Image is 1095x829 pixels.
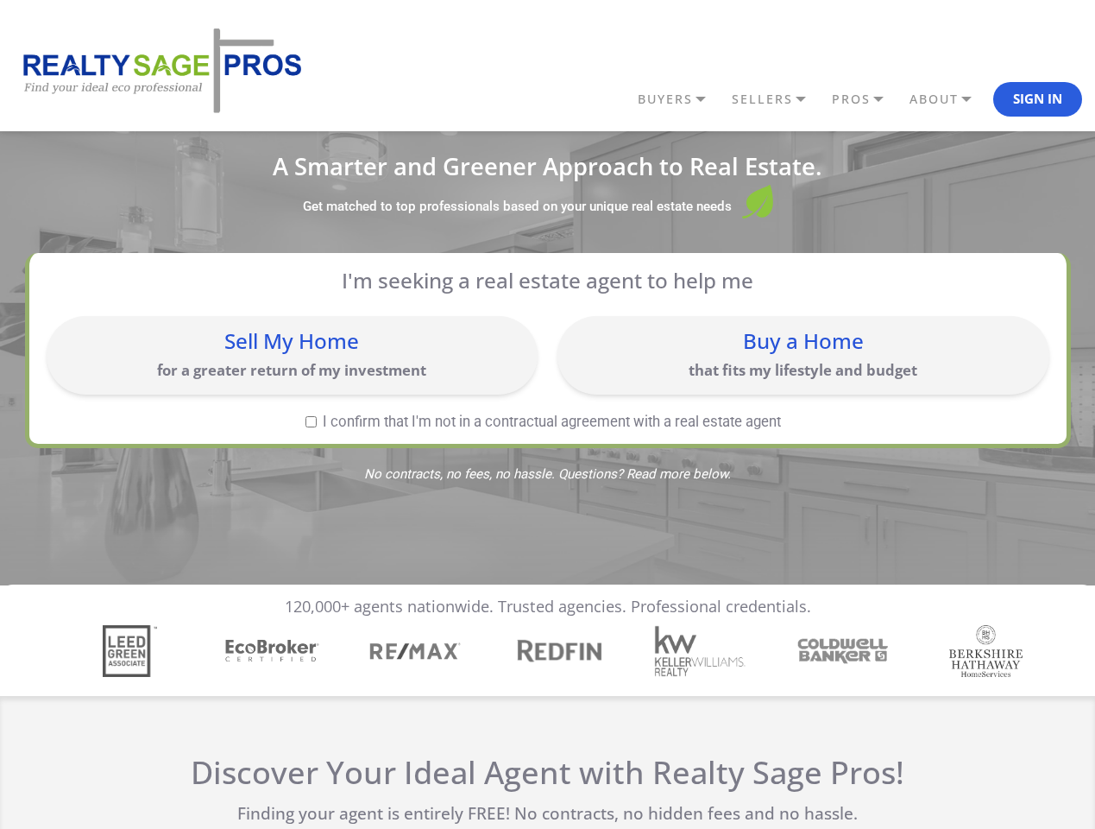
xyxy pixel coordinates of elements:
h2: Discover Your Ideal Agent with Realty Sage Pros! [187,754,908,791]
img: Sponsor Logo: Redfin [508,635,607,667]
div: Sell My Home [55,331,529,351]
p: that fits my lifestyle and budget [566,360,1040,380]
img: Sponsor Logo: Ecobroker [223,636,322,666]
img: REALTY SAGE PROS [13,26,306,116]
div: 6 / 7 [803,635,896,668]
img: Sponsor Logo: Keller Williams Realty [654,625,746,677]
div: 7 / 7 [946,625,1038,677]
p: 120,000+ agents nationwide. Trusted agencies. Professional credentials. [285,598,811,617]
h1: A Smarter and Greener Approach to Real Estate. [25,155,1071,178]
a: ABOUT [905,85,993,114]
div: Buy a Home [566,331,1040,351]
img: Sponsor Logo: Remax [368,625,461,677]
label: I confirm that I'm not in a contractual agreement with a real estate agent [47,414,1041,429]
a: BUYERS [633,85,727,114]
img: Sponsor Logo: Berkshire Hathaway [949,625,1023,677]
div: 4 / 7 [518,635,610,667]
p: for a greater return of my investment [55,360,529,380]
button: Sign In [993,82,1082,117]
img: Sponsor Logo: Leed Green Associate [103,625,157,677]
a: PROS [828,85,905,114]
div: 2 / 7 [233,636,325,666]
p: Finding your agent is entirely FREE! No contracts, no hidden fees and no hassle. [187,804,908,824]
input: I confirm that I'm not in a contractual agreement with a real estate agent [305,416,317,427]
p: I'm seeking a real estate agent to help me [69,268,1026,293]
label: Get matched to top professionals based on your unique real estate needs [303,199,732,216]
div: 3 / 7 [375,625,468,677]
div: 1 / 7 [90,625,182,677]
span: No contracts, no fees, no hassle. Questions? Read more below. [25,468,1071,481]
img: Sponsor Logo: Coldwell Banker [794,635,893,668]
div: 5 / 7 [661,625,753,677]
a: SELLERS [727,85,828,114]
